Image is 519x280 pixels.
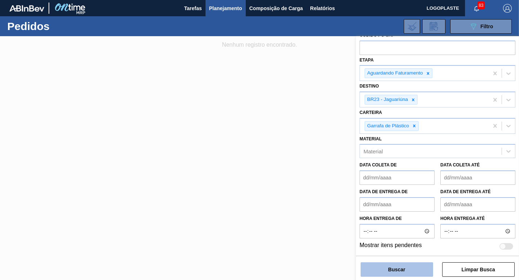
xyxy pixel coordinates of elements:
span: Relatórios [310,4,335,13]
label: Data de Entrega de [360,189,408,194]
span: Filtro [481,24,493,29]
div: Aguardando Faturamento [365,69,424,78]
div: Importar Negociações dos Pedidos [404,19,420,34]
div: Garrafa de Plástico [365,122,410,131]
span: Tarefas [184,4,202,13]
label: Etapa [360,58,374,63]
div: Solicitação de Revisão de Pedidos [422,19,445,34]
label: Material [360,136,382,141]
input: dd/mm/aaaa [440,170,515,185]
label: Destino [360,84,379,89]
label: Hora entrega de [360,213,435,224]
label: Mostrar itens pendentes [360,242,422,251]
div: BR23 - Jaguariúna [365,95,409,104]
label: Carteira [360,110,382,115]
button: Filtro [450,19,512,34]
span: Composição de Carga [249,4,303,13]
label: Hora entrega até [440,213,515,224]
label: Códido PO SAP [360,33,395,38]
input: dd/mm/aaaa [360,170,435,185]
label: Data coleta até [440,162,479,167]
input: dd/mm/aaaa [440,197,515,212]
h1: Pedidos [7,22,110,30]
div: Material [364,148,383,154]
img: Logout [503,4,512,13]
span: 83 [477,1,485,9]
label: Data de Entrega até [440,189,491,194]
input: dd/mm/aaaa [360,197,435,212]
label: Data coleta de [360,162,396,167]
span: Planejamento [209,4,242,13]
img: TNhmsLtSVTkK8tSr43FrP2fwEKptu5GPRR3wAAAABJRU5ErkJggg== [9,5,44,12]
button: Notificações [465,3,488,13]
